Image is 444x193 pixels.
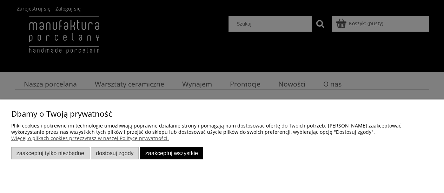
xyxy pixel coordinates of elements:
[11,123,433,135] p: Pliki cookies i pokrewne im technologie umożliwiają poprawne działanie strony i pomagają nam dost...
[11,147,90,159] button: Zaakceptuj tylko niezbędne
[91,147,139,159] button: Dostosuj zgody
[140,147,203,159] button: Zaakceptuj wszystkie
[11,111,433,117] p: Dbamy o Twoją prywatność
[11,135,169,142] a: Więcej o plikach cookies przeczytasz w naszej Polityce prywatności.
